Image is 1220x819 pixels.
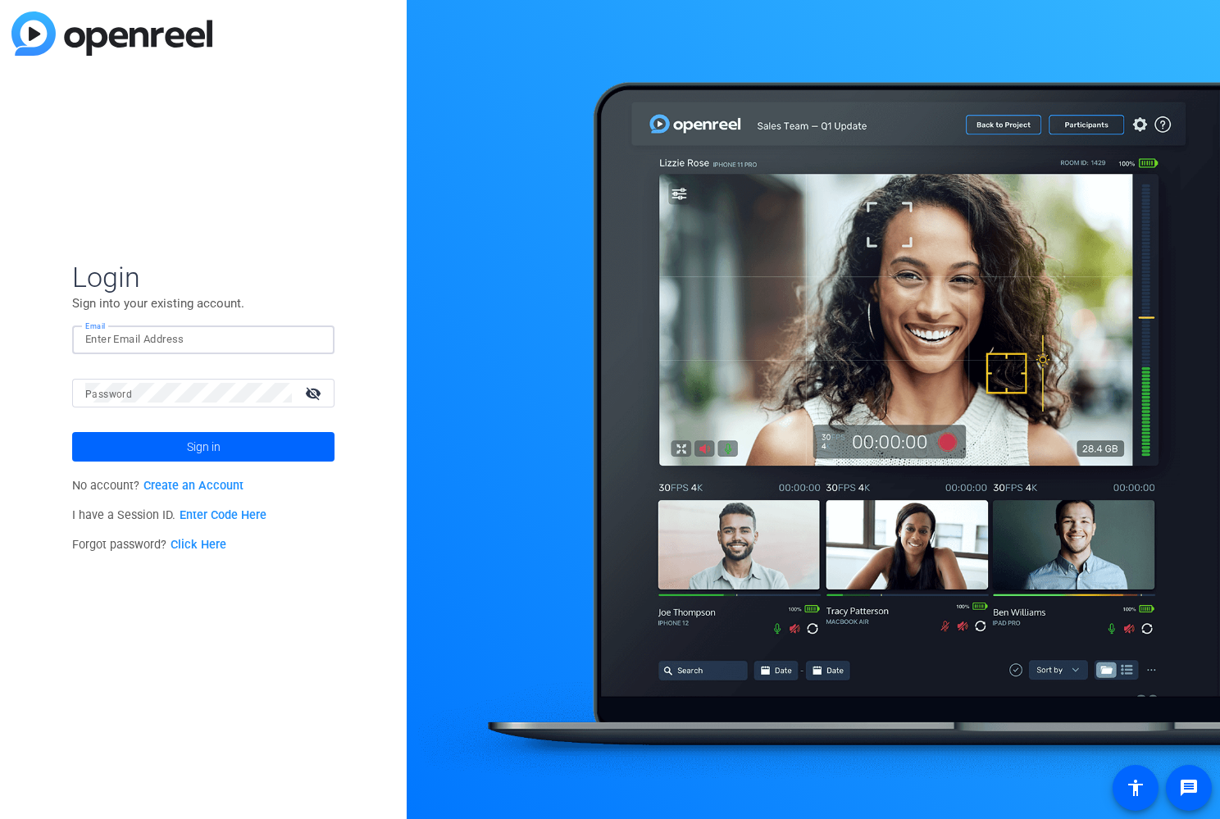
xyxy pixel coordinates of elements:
[85,330,321,349] input: Enter Email Address
[85,389,132,400] mat-label: Password
[180,508,266,522] a: Enter Code Here
[11,11,212,56] img: blue-gradient.svg
[187,426,221,467] span: Sign in
[72,538,226,552] span: Forgot password?
[295,381,335,405] mat-icon: visibility_off
[72,294,335,312] p: Sign into your existing account.
[171,538,226,552] a: Click Here
[72,508,266,522] span: I have a Session ID.
[143,479,244,493] a: Create an Account
[72,260,335,294] span: Login
[85,321,106,330] mat-label: Email
[72,479,244,493] span: No account?
[1126,778,1145,798] mat-icon: accessibility
[1179,778,1199,798] mat-icon: message
[72,432,335,462] button: Sign in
